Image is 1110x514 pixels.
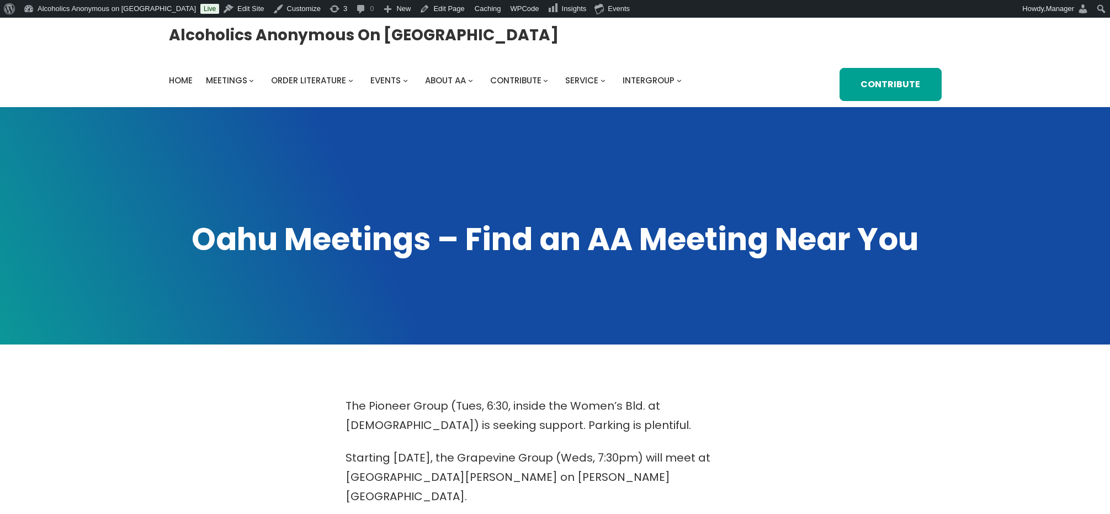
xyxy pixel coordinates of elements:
a: Home [169,73,193,88]
a: Meetings [206,73,247,88]
a: Alcoholics Anonymous on [GEOGRAPHIC_DATA] [169,22,559,49]
span: Events [370,75,401,86]
a: Intergroup [623,73,675,88]
a: Contribute [840,68,941,101]
a: Contribute [490,73,541,88]
span: Home [169,75,193,86]
button: Order Literature submenu [348,78,353,83]
a: Events [370,73,401,88]
h1: Oahu Meetings – Find an AA Meeting Near You [169,219,942,261]
button: Events submenu [403,78,408,83]
button: Intergroup submenu [677,78,682,83]
span: Contribute [490,75,541,86]
span: Intergroup [623,75,675,86]
span: Manager [1046,4,1074,13]
a: Live [200,4,219,14]
nav: Intergroup [169,73,686,88]
span: About AA [425,75,466,86]
button: Service submenu [601,78,606,83]
span: Order Literature [271,75,346,86]
p: The Pioneer Group (Tues, 6:30, inside the Women’s Bld. at [DEMOGRAPHIC_DATA]) is seeking support.... [346,396,765,435]
button: Meetings submenu [249,78,254,83]
a: About AA [425,73,466,88]
span: Service [565,75,598,86]
button: About AA submenu [468,78,473,83]
a: Service [565,73,598,88]
span: Meetings [206,75,247,86]
button: Contribute submenu [543,78,548,83]
p: Starting [DATE], the Grapevine Group (Weds, 7:30pm) will meet at [GEOGRAPHIC_DATA][PERSON_NAME] o... [346,448,765,506]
